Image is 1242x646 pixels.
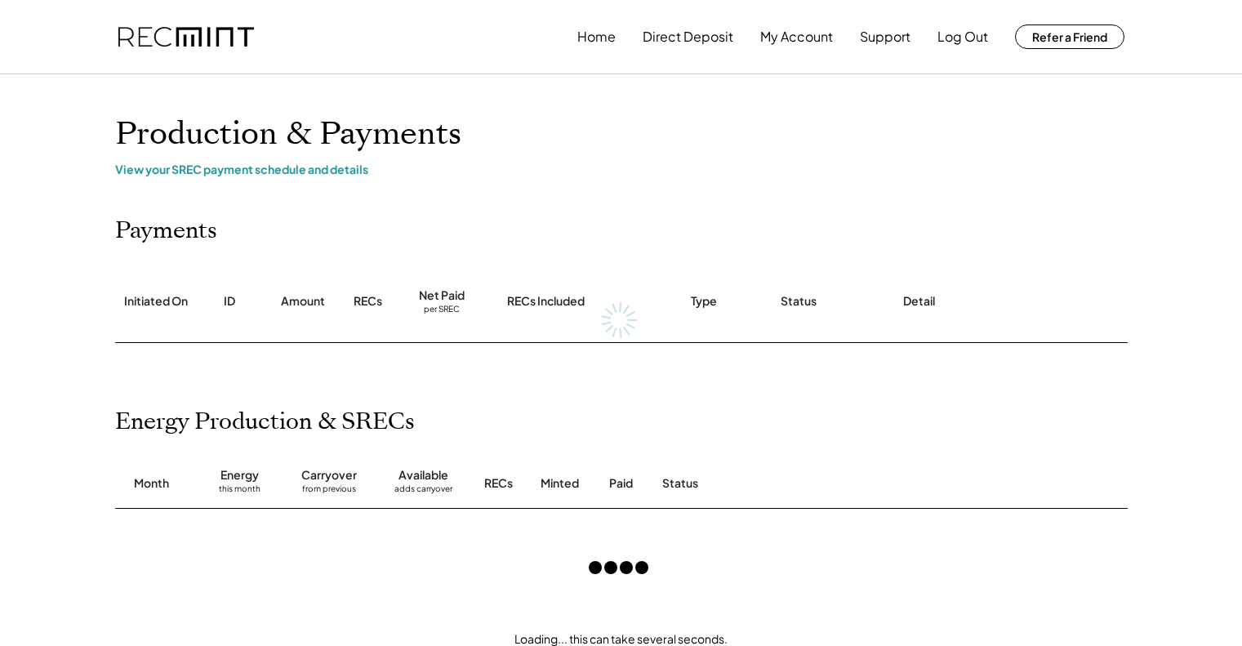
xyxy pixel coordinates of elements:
[903,293,935,310] div: Detail
[643,20,733,53] button: Direct Deposit
[507,293,585,310] div: RECs Included
[609,475,633,492] div: Paid
[577,20,616,53] button: Home
[394,483,452,500] div: adds carryover
[419,287,465,304] div: Net Paid
[115,217,217,245] h2: Payments
[484,475,513,492] div: RECs
[118,27,254,47] img: recmint-logotype%403x.png
[115,162,1128,176] div: View your SREC payment schedule and details
[224,293,235,310] div: ID
[691,293,717,310] div: Type
[281,293,325,310] div: Amount
[398,467,448,483] div: Available
[541,475,579,492] div: Minted
[115,408,415,436] h2: Energy Production & SRECs
[134,475,169,492] div: Month
[860,20,910,53] button: Support
[424,304,460,316] div: per SREC
[115,115,1128,154] h1: Production & Payments
[354,293,382,310] div: RECs
[1015,25,1124,49] button: Refer a Friend
[220,467,259,483] div: Energy
[760,20,833,53] button: My Account
[937,20,988,53] button: Log Out
[124,293,188,310] div: Initiated On
[781,293,817,310] div: Status
[662,475,940,492] div: Status
[301,467,357,483] div: Carryover
[219,483,260,500] div: this month
[302,483,356,500] div: from previous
